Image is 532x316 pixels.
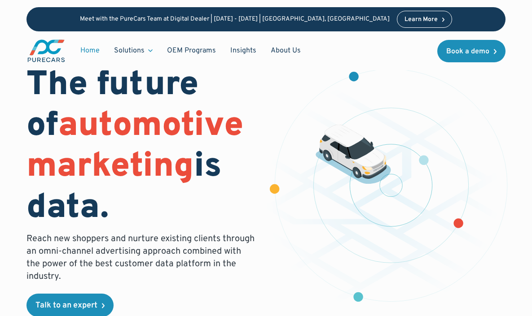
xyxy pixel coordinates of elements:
div: Solutions [114,46,145,56]
a: Insights [223,42,264,59]
a: Book a demo [437,40,506,62]
a: Learn More [397,11,453,28]
p: Reach new shoppers and nurture existing clients through an omni-channel advertising approach comb... [26,233,255,283]
img: purecars logo [26,39,66,63]
div: Solutions [107,42,160,59]
p: Meet with the PureCars Team at Digital Dealer | [DATE] - [DATE] | [GEOGRAPHIC_DATA], [GEOGRAPHIC_... [80,16,390,23]
a: main [26,39,66,63]
div: Learn More [404,17,438,23]
img: illustration of a vehicle [316,125,391,184]
a: About Us [264,42,308,59]
div: Talk to an expert [35,302,97,310]
a: Home [73,42,107,59]
span: automotive marketing [26,105,243,189]
a: OEM Programs [160,42,223,59]
h1: The future of is data. [26,65,255,229]
div: Book a demo [446,48,489,55]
